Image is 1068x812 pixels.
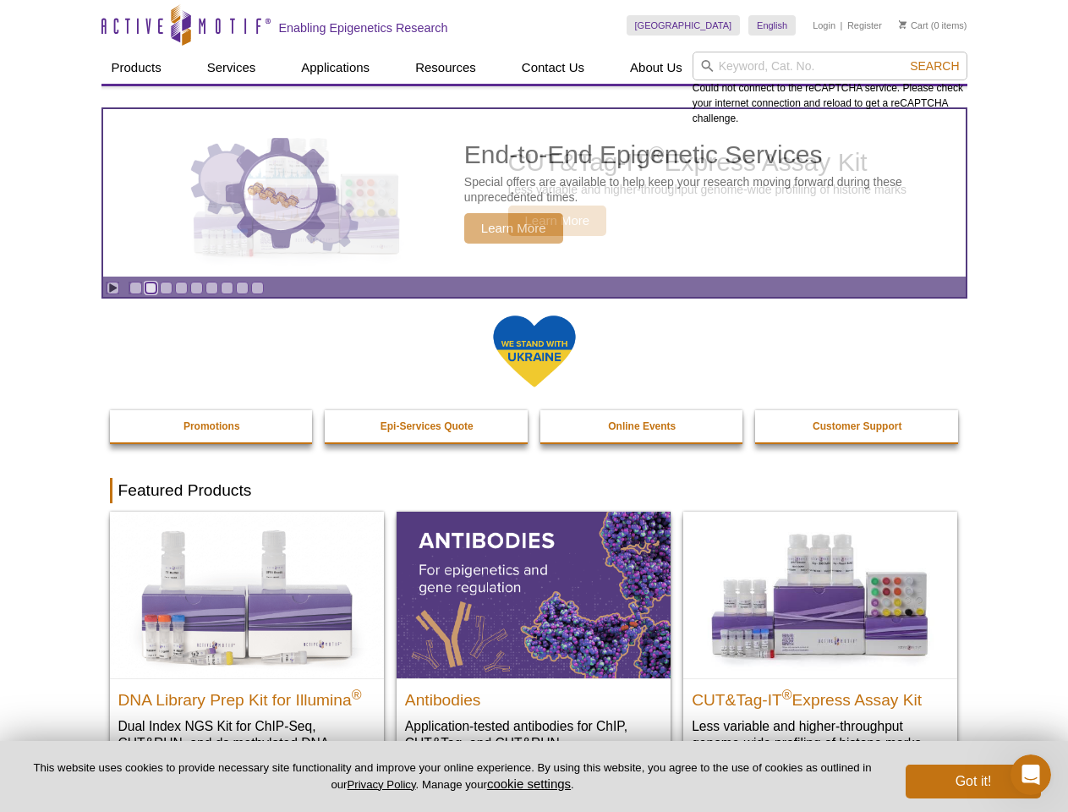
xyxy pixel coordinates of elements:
a: DNA Library Prep Kit for Illumina DNA Library Prep Kit for Illumina® Dual Index NGS Kit for ChIP-... [110,512,384,785]
a: English [748,15,796,36]
strong: Epi-Services Quote [381,420,474,432]
a: All Antibodies Antibodies Application-tested antibodies for ChIP, CUT&Tag, and CUT&RUN. [397,512,671,768]
strong: Online Events [608,420,676,432]
a: Go to slide 6 [205,282,218,294]
img: Your Cart [899,20,906,29]
a: Register [847,19,882,31]
a: Products [101,52,172,84]
img: All Antibodies [397,512,671,678]
a: Cart [899,19,928,31]
a: Login [813,19,835,31]
a: Privacy Policy [347,778,415,791]
a: Contact Us [512,52,594,84]
p: This website uses cookies to provide necessary site functionality and improve your online experie... [27,760,878,793]
a: CUT&Tag-IT® Express Assay Kit CUT&Tag-IT®Express Assay Kit Less variable and higher-throughput ge... [683,512,957,768]
div: Could not connect to the reCAPTCHA service. Please check your internet connection and reload to g... [693,52,967,126]
strong: Promotions [183,420,240,432]
li: | [841,15,843,36]
p: Application-tested antibodies for ChIP, CUT&Tag, and CUT&RUN. [405,717,662,752]
a: Go to slide 9 [251,282,264,294]
sup: ® [782,687,792,701]
span: Search [910,59,959,73]
a: Go to slide 1 [129,282,142,294]
a: Go to slide 7 [221,282,233,294]
a: Services [197,52,266,84]
a: Go to slide 8 [236,282,249,294]
button: Search [905,58,964,74]
a: Go to slide 2 [145,282,157,294]
h2: Featured Products [110,478,959,503]
a: About Us [620,52,693,84]
p: Dual Index NGS Kit for ChIP-Seq, CUT&RUN, and ds methylated DNA assays. [118,717,375,769]
a: Go to slide 3 [160,282,173,294]
a: Online Events [540,410,745,442]
button: cookie settings [487,776,571,791]
a: Customer Support [755,410,960,442]
img: We Stand With Ukraine [492,314,577,389]
a: Applications [291,52,380,84]
h2: Antibodies [405,683,662,709]
button: Got it! [906,765,1041,798]
p: Less variable and higher-throughput genome-wide profiling of histone marks​. [692,717,949,752]
a: Go to slide 5 [190,282,203,294]
a: Resources [405,52,486,84]
a: Toggle autoplay [107,282,119,294]
img: DNA Library Prep Kit for Illumina [110,512,384,678]
h2: Enabling Epigenetics Research [279,20,448,36]
a: Promotions [110,410,315,442]
h2: DNA Library Prep Kit for Illumina [118,683,375,709]
li: (0 items) [899,15,967,36]
h2: CUT&Tag-IT Express Assay Kit [692,683,949,709]
strong: Customer Support [813,420,901,432]
a: Epi-Services Quote [325,410,529,442]
a: [GEOGRAPHIC_DATA] [627,15,741,36]
a: Go to slide 4 [175,282,188,294]
sup: ® [352,687,362,701]
iframe: Intercom live chat [1010,754,1051,795]
input: Keyword, Cat. No. [693,52,967,80]
img: CUT&Tag-IT® Express Assay Kit [683,512,957,678]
